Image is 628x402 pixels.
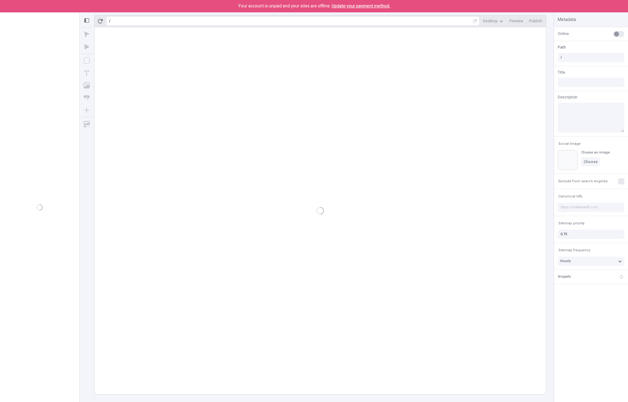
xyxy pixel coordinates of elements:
button: Social Image [557,140,582,148]
button: Exclude from search engines [557,178,609,185]
span: Description [558,94,578,100]
span: Sitemap priority [558,221,584,226]
input: https://makeswift.com [558,203,624,212]
span: Online [558,31,569,37]
button: Box [81,55,92,66]
span: Social Image [558,141,581,146]
div: Choose an image [581,150,610,155]
button: Image [81,80,92,91]
span: Publish [529,19,542,24]
span: Update your payment method. [332,3,390,9]
button: Sitemap frequency [557,247,591,254]
span: Desktop [483,19,498,24]
button: Choose [581,157,600,166]
button: Desktop [481,16,506,26]
div: Metadata [554,12,628,27]
button: Hourly [558,257,624,266]
p: Your account is unpaid and your sites are offline. [238,3,390,10]
button: Canonical URL [557,193,584,200]
div: / [109,19,111,24]
span: Choose [584,159,598,164]
button: Publish [527,16,545,26]
span: Path [558,45,566,50]
button: Text [81,67,92,79]
button: Button [81,92,92,103]
div: Snippets [558,274,571,279]
span: Sitemap frequency [558,248,590,253]
span: Title [558,70,565,75]
span: Preview [509,19,523,24]
span: Exclude from search engines [558,179,608,184]
button: Preview [507,16,526,26]
span: Canonical URL [558,194,583,199]
span: Hourly [560,258,571,264]
button: Sitemap priority [557,220,586,227]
